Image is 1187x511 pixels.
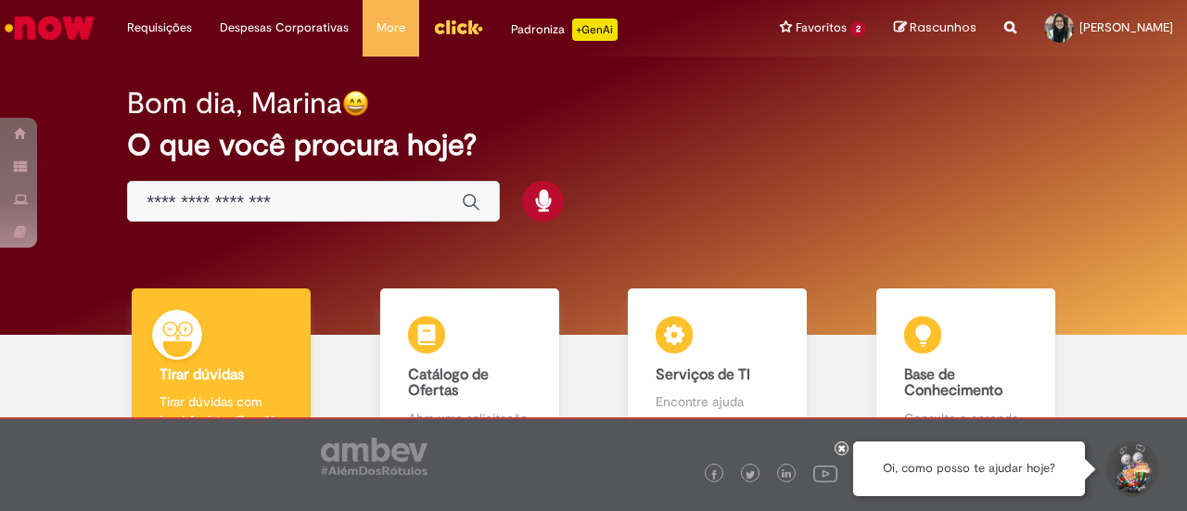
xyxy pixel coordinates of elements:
[746,470,755,479] img: logo_footer_twitter.png
[346,288,594,449] a: Catálogo de Ofertas Abra uma solicitação
[2,9,97,46] img: ServiceNow
[572,19,618,41] p: +GenAi
[342,90,369,117] img: happy-face.png
[97,288,346,449] a: Tirar dúvidas Tirar dúvidas com Lupi Assist e Gen Ai
[796,19,847,37] span: Favoritos
[511,19,618,41] div: Padroniza
[127,19,192,37] span: Requisições
[904,365,1002,401] b: Base de Conhecimento
[433,13,483,41] img: click_logo_yellow_360x200.png
[910,19,976,36] span: Rascunhos
[408,409,531,428] p: Abra uma solicitação
[656,392,779,411] p: Encontre ajuda
[1104,441,1159,497] button: Iniciar Conversa de Suporte
[782,469,791,480] img: logo_footer_linkedin.png
[850,21,866,37] span: 2
[709,470,719,479] img: logo_footer_facebook.png
[593,288,842,449] a: Serviços de TI Encontre ajuda
[408,365,489,401] b: Catálogo de Ofertas
[894,19,976,37] a: Rascunhos
[904,409,1027,428] p: Consulte e aprenda
[853,441,1085,496] div: Oi, como posso te ajudar hoje?
[656,365,750,384] b: Serviços de TI
[1079,19,1173,35] span: [PERSON_NAME]
[321,438,428,475] img: logo_footer_ambev_rotulo_gray.png
[160,392,283,429] p: Tirar dúvidas com Lupi Assist e Gen Ai
[220,19,349,37] span: Despesas Corporativas
[127,129,1059,161] h2: O que você procura hoje?
[842,288,1091,449] a: Base de Conhecimento Consulte e aprenda
[127,87,342,120] h2: Bom dia, Marina
[160,365,244,384] b: Tirar dúvidas
[813,461,837,485] img: logo_footer_youtube.png
[377,19,405,37] span: More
